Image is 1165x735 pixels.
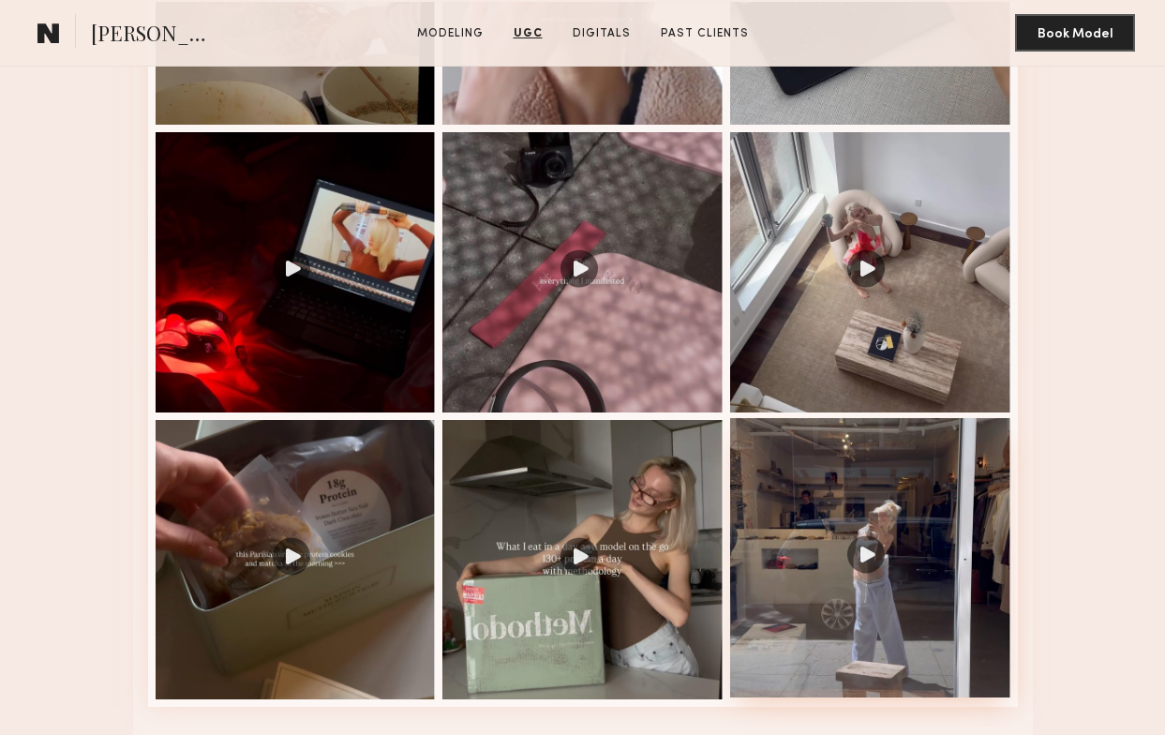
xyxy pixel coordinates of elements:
a: Modeling [410,25,491,42]
span: [PERSON_NAME] [91,19,221,52]
a: Past Clients [653,25,756,42]
button: Book Model [1015,14,1135,52]
a: UGC [506,25,550,42]
a: Book Model [1015,24,1135,40]
a: Digitals [565,25,638,42]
